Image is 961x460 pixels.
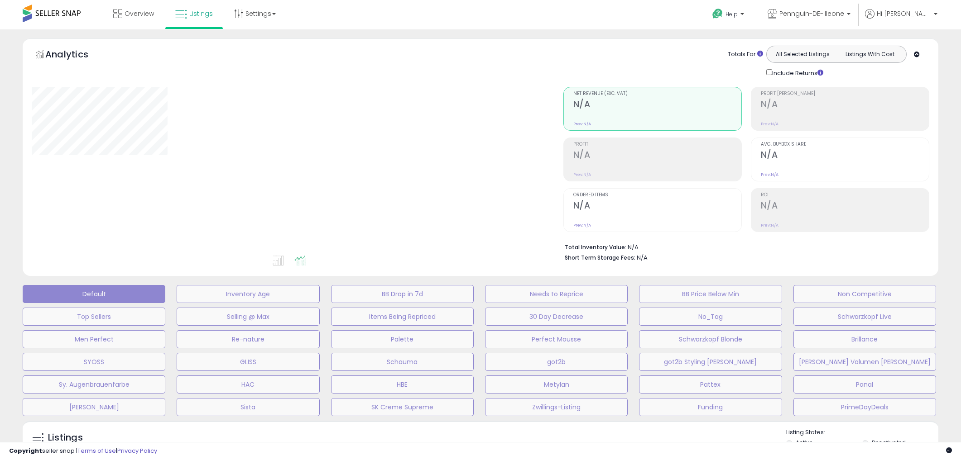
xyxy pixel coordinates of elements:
span: Net Revenue (Exc. VAT) [573,91,741,96]
h2: N/A [761,200,929,213]
small: Prev: N/A [573,172,591,177]
button: Sista [177,398,319,416]
small: Prev: N/A [761,121,778,127]
button: [PERSON_NAME] [23,398,165,416]
button: got2b Styling [PERSON_NAME] [639,353,782,371]
button: Inventory Age [177,285,319,303]
small: Prev: N/A [573,223,591,228]
button: Ponal [793,375,936,394]
small: Prev: N/A [761,172,778,177]
button: Sy. Augenbrauenfarbe [23,375,165,394]
button: Re-nature [177,330,319,348]
span: Listings [189,9,213,18]
button: Palette [331,330,474,348]
button: PrimeDayDeals [793,398,936,416]
button: Funding [639,398,782,416]
span: Pennguin-DE-Illeone [779,9,844,18]
a: Help [705,1,753,29]
span: ROI [761,193,929,198]
button: GLISS [177,353,319,371]
h2: N/A [761,99,929,111]
span: Profit [PERSON_NAME] [761,91,929,96]
button: Listings With Cost [836,48,903,60]
button: Schwarzkopf Blonde [639,330,782,348]
button: [PERSON_NAME] Volumen [PERSON_NAME] [793,353,936,371]
button: Zwillings-Listing [485,398,628,416]
b: Total Inventory Value: [565,243,626,251]
button: Top Sellers [23,308,165,326]
span: Ordered Items [573,193,741,198]
button: SK Creme Supreme [331,398,474,416]
a: Hi [PERSON_NAME] [865,9,937,29]
button: 30 Day Decrease [485,308,628,326]
button: Schauma [331,353,474,371]
i: Get Help [712,8,723,19]
h2: N/A [573,150,741,162]
span: Help [726,10,738,18]
span: Overview [125,9,154,18]
small: Prev: N/A [761,223,778,228]
button: Selling @ Max [177,308,319,326]
button: Men Perfect [23,330,165,348]
h2: N/A [761,150,929,162]
span: N/A [637,253,648,262]
button: BB Price Below Min [639,285,782,303]
button: SYOSS [23,353,165,371]
div: Totals For [728,50,763,59]
h2: N/A [573,200,741,213]
button: Items Being Repriced [331,308,474,326]
div: seller snap | | [9,447,157,455]
button: Needs to Reprice [485,285,628,303]
button: BB Drop in 7d [331,285,474,303]
button: Metylan [485,375,628,394]
small: Prev: N/A [573,121,591,127]
strong: Copyright [9,446,42,455]
span: Avg. Buybox Share [761,142,929,147]
button: Schwarzkopf Live [793,308,936,326]
h5: Analytics [45,48,106,63]
button: Perfect Mousse [485,330,628,348]
b: Short Term Storage Fees: [565,254,635,261]
button: No_Tag [639,308,782,326]
button: HBE [331,375,474,394]
span: Profit [573,142,741,147]
button: Brillance [793,330,936,348]
button: All Selected Listings [769,48,836,60]
button: Pattex [639,375,782,394]
span: Hi [PERSON_NAME] [877,9,931,18]
button: HAC [177,375,319,394]
div: Include Returns [759,67,834,78]
h2: N/A [573,99,741,111]
button: got2b [485,353,628,371]
li: N/A [565,241,923,252]
button: Default [23,285,165,303]
button: Non Competitive [793,285,936,303]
